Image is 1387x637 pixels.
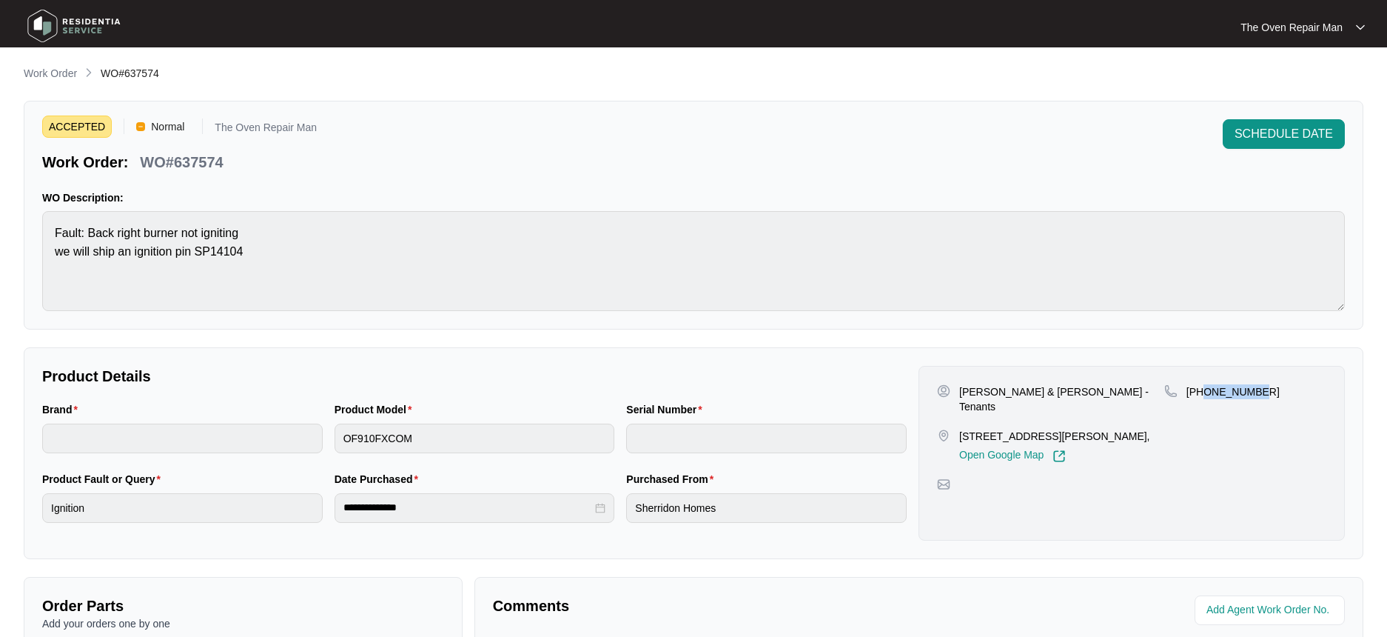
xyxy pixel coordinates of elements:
label: Brand [42,402,84,417]
p: Order Parts [42,596,444,616]
p: Add your orders one by one [42,616,444,631]
p: Comments [493,596,909,616]
p: WO Description: [42,190,1345,205]
textarea: Fault: Back right burner not igniting we will ship an ignition pin SP14104 [42,211,1345,311]
p: [STREET_ADDRESS][PERSON_NAME], [959,429,1150,444]
p: Work Order: [42,152,128,173]
label: Product Fault or Query [42,472,167,487]
p: Product Details [42,366,907,387]
p: The Oven Repair Man [1240,20,1343,35]
p: The Oven Repair Man [215,122,317,138]
input: Brand [42,424,323,453]
span: Normal [145,116,190,138]
img: Vercel Logo [136,122,145,131]
label: Purchased From [626,472,719,487]
label: Serial Number [626,402,708,417]
p: Work Order [24,66,77,81]
input: Add Agent Work Order No. [1206,601,1336,619]
a: Open Google Map [959,450,1066,463]
a: Work Order [21,66,80,82]
input: Date Purchased [343,500,593,516]
p: [PERSON_NAME] & [PERSON_NAME] - Tenants [959,384,1164,414]
input: Product Model [335,424,615,453]
label: Product Model [335,402,418,417]
img: residentia service logo [22,4,126,48]
img: map-pin [937,429,950,442]
input: Product Fault or Query [42,493,323,523]
span: WO#637574 [101,67,159,79]
img: dropdown arrow [1356,24,1365,31]
input: Serial Number [626,424,907,453]
img: Link-External [1052,450,1066,463]
p: WO#637574 [140,152,223,173]
input: Purchased From [626,493,907,523]
img: chevron-right [83,67,95,79]
button: SCHEDULE DATE [1223,119,1345,149]
p: [PHONE_NUMBER] [1186,384,1280,399]
span: ACCEPTED [42,116,112,138]
span: SCHEDULE DATE [1235,125,1333,143]
img: user-pin [937,384,950,398]
img: map-pin [937,478,950,491]
img: map-pin [1164,384,1178,398]
label: Date Purchased [335,472,424,487]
